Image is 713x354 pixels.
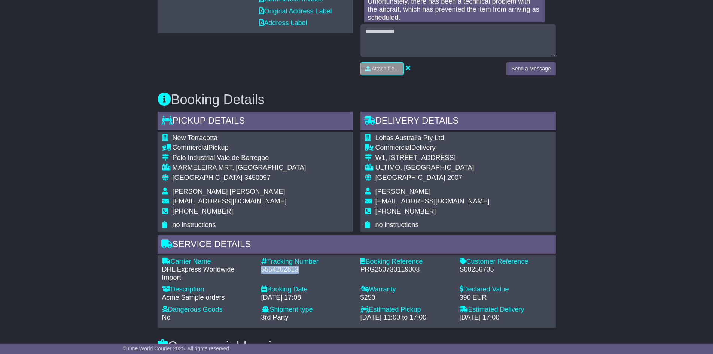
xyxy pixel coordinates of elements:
span: [GEOGRAPHIC_DATA] [173,174,243,181]
div: Booking Date [261,285,353,294]
div: MARMELEIRA MRT, [GEOGRAPHIC_DATA] [173,164,306,172]
span: [PERSON_NAME] [375,188,431,195]
button: Send a Message [506,62,555,75]
span: [EMAIL_ADDRESS][DOMAIN_NAME] [173,197,287,205]
div: Pickup Details [158,112,353,132]
span: no instructions [375,221,419,229]
span: Commercial [173,144,208,151]
div: Pickup [173,144,306,152]
span: [GEOGRAPHIC_DATA] [375,174,445,181]
span: Lohas Australia Pty Ltd [375,134,444,142]
div: S00256705 [460,266,551,274]
div: 390 EUR [460,294,551,302]
div: DHL Express Worldwide Import [162,266,254,282]
span: [EMAIL_ADDRESS][DOMAIN_NAME] [375,197,490,205]
span: no instructions [173,221,216,229]
div: Declared Value [460,285,551,294]
div: $250 [360,294,452,302]
span: [PHONE_NUMBER] [173,208,233,215]
div: [DATE] 17:00 [460,314,551,322]
div: W1, [STREET_ADDRESS] [375,154,490,162]
div: Booking Reference [360,258,452,266]
span: [PERSON_NAME] [PERSON_NAME] [173,188,285,195]
span: No [162,314,171,321]
div: Estimated Pickup [360,306,452,314]
div: Dangerous Goods [162,306,254,314]
span: © One World Courier 2025. All rights reserved. [123,345,231,351]
div: Estimated Delivery [460,306,551,314]
div: 5554202813 [261,266,353,274]
a: Original Address Label [259,7,332,15]
span: [PHONE_NUMBER] [375,208,436,215]
span: 3rd Party [261,314,289,321]
span: Commercial [375,144,411,151]
div: Carrier Name [162,258,254,266]
a: Address Label [259,19,307,27]
div: Service Details [158,235,556,255]
h3: Booking Details [158,92,556,107]
h3: Commercial Invoice [158,339,556,354]
div: Description [162,285,254,294]
div: ULTIMO, [GEOGRAPHIC_DATA] [375,164,490,172]
span: 3450097 [244,174,271,181]
div: [DATE] 17:08 [261,294,353,302]
div: Delivery [375,144,490,152]
div: [DATE] 11:00 to 17:00 [360,314,452,322]
div: Acme Sample orders [162,294,254,302]
div: Polo Industrial Vale de Borregao [173,154,306,162]
div: Delivery Details [360,112,556,132]
span: New Terracotta [173,134,218,142]
div: Warranty [360,285,452,294]
div: Customer Reference [460,258,551,266]
span: 2007 [447,174,462,181]
div: Shipment type [261,306,353,314]
div: PRG250730119003 [360,266,452,274]
div: Tracking Number [261,258,353,266]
